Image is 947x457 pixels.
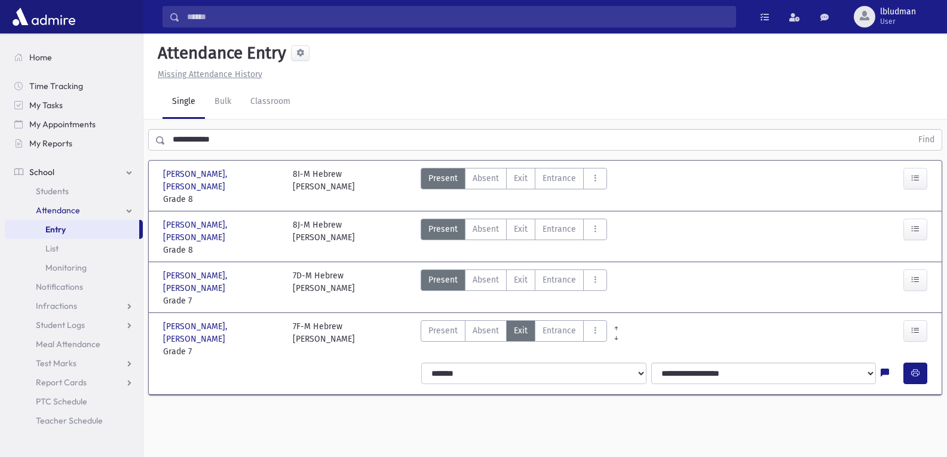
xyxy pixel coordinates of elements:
span: [PERSON_NAME], [PERSON_NAME] [163,320,281,345]
a: Time Tracking [5,76,143,96]
div: AttTypes [421,168,607,206]
span: Attendance [36,205,80,216]
span: Entrance [543,223,576,235]
span: Entrance [543,324,576,337]
span: Entry [45,224,66,235]
a: Bulk [205,85,241,119]
u: Missing Attendance History [158,69,262,79]
a: Teacher Schedule [5,411,143,430]
span: Time Tracking [29,81,83,91]
a: Monitoring [5,258,143,277]
a: Single [163,85,205,119]
span: Notifications [36,281,83,292]
span: Present [428,324,458,337]
a: PTC Schedule [5,392,143,411]
span: [PERSON_NAME], [PERSON_NAME] [163,168,281,193]
span: Meal Attendance [36,339,100,349]
span: List [45,243,59,254]
span: Absent [473,223,499,235]
a: Entry [5,220,139,239]
div: AttTypes [421,269,607,307]
span: Entrance [543,172,576,185]
span: Exit [514,324,528,337]
span: Exit [514,274,528,286]
span: Report Cards [36,377,87,388]
a: Classroom [241,85,300,119]
span: Grade 8 [163,193,281,206]
span: Present [428,274,458,286]
span: Grade 7 [163,345,281,358]
div: 8I-M Hebrew [PERSON_NAME] [293,168,355,206]
div: AttTypes [421,219,607,256]
span: [PERSON_NAME], [PERSON_NAME] [163,219,281,244]
a: My Appointments [5,115,143,134]
div: 8J-M Hebrew [PERSON_NAME] [293,219,355,256]
span: [PERSON_NAME], [PERSON_NAME] [163,269,281,295]
span: Absent [473,274,499,286]
div: AttTypes [421,320,607,358]
span: Test Marks [36,358,76,369]
span: My Appointments [29,119,96,130]
a: Attendance [5,201,143,220]
a: Meal Attendance [5,335,143,354]
input: Search [180,6,735,27]
span: Absent [473,172,499,185]
span: Infractions [36,300,77,311]
span: Absent [473,324,499,337]
img: AdmirePro [10,5,78,29]
a: Student Logs [5,315,143,335]
span: User [880,17,916,26]
a: Notifications [5,277,143,296]
span: Grade 7 [163,295,281,307]
a: Report Cards [5,373,143,392]
span: Student Logs [36,320,85,330]
span: Home [29,52,52,63]
div: 7D-M Hebrew [PERSON_NAME] [293,269,355,307]
button: Find [911,130,942,150]
span: Students [36,186,69,197]
span: Grade 8 [163,244,281,256]
span: Monitoring [45,262,87,273]
a: My Tasks [5,96,143,115]
a: Test Marks [5,354,143,373]
span: Present [428,223,458,235]
a: Infractions [5,296,143,315]
span: Teacher Schedule [36,415,103,426]
a: My Reports [5,134,143,153]
div: 7F-M Hebrew [PERSON_NAME] [293,320,355,358]
h5: Attendance Entry [153,43,286,63]
span: My Reports [29,138,72,149]
span: Exit [514,223,528,235]
span: PTC Schedule [36,396,87,407]
a: School [5,162,143,182]
a: Students [5,182,143,201]
a: Home [5,48,143,67]
span: My Tasks [29,100,63,111]
span: Exit [514,172,528,185]
span: Entrance [543,274,576,286]
span: lbludman [880,7,916,17]
a: List [5,239,143,258]
span: Present [428,172,458,185]
a: Missing Attendance History [153,69,262,79]
span: School [29,167,54,177]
